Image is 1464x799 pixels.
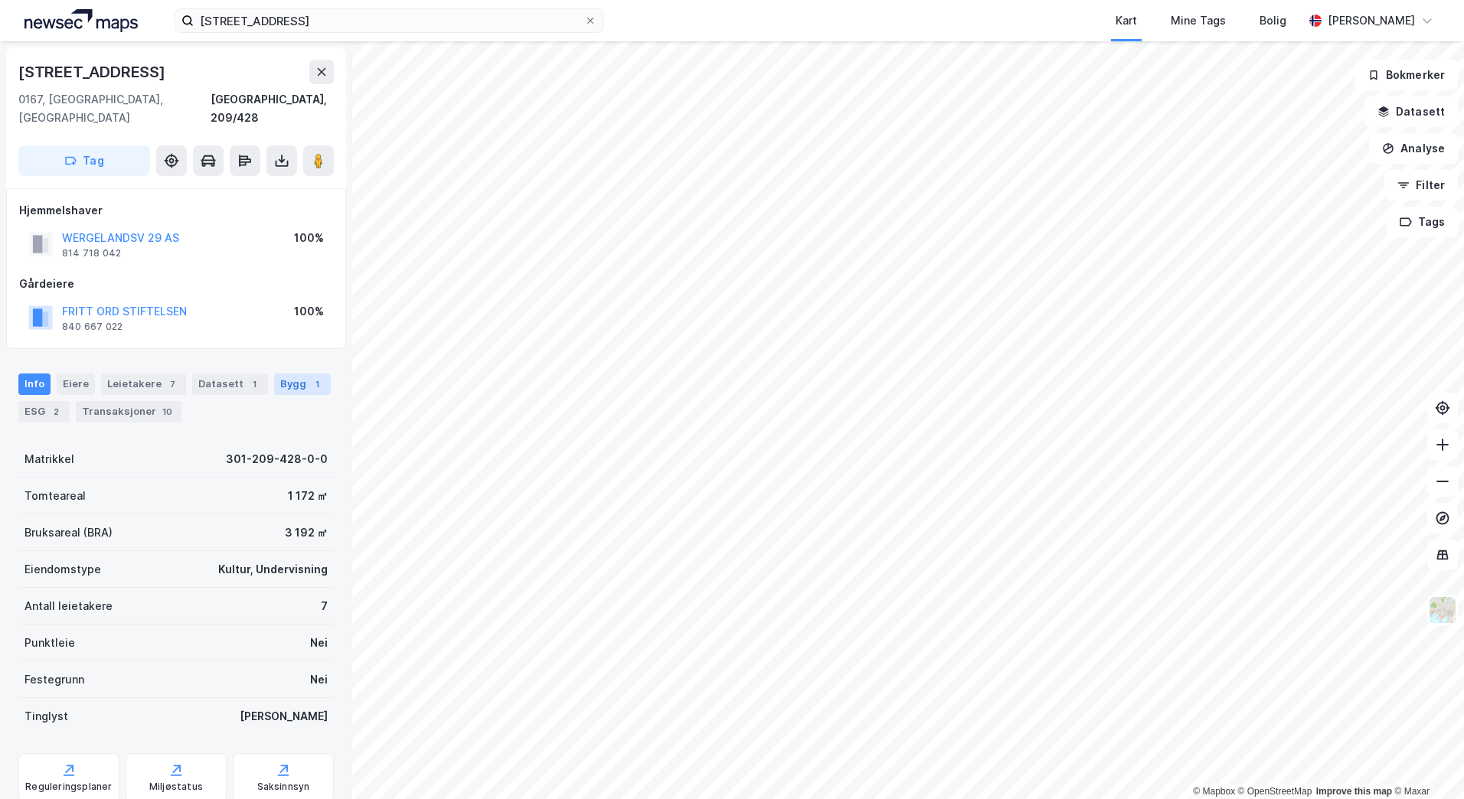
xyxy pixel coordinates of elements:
[25,670,84,689] div: Festegrunn
[76,401,181,422] div: Transaksjoner
[1238,786,1312,797] a: OpenStreetMap
[62,321,123,333] div: 840 667 022
[25,523,113,542] div: Bruksareal (BRA)
[101,373,186,395] div: Leietakere
[274,373,331,395] div: Bygg
[1369,133,1458,164] button: Analyse
[62,247,121,259] div: 814 718 042
[1428,595,1457,625] img: Z
[1355,60,1458,90] button: Bokmerker
[57,373,95,395] div: Eiere
[310,634,328,652] div: Nei
[1387,726,1464,799] iframe: Chat Widget
[247,377,262,392] div: 1
[285,523,328,542] div: 3 192 ㎡
[218,560,328,579] div: Kultur, Undervisning
[211,90,334,127] div: [GEOGRAPHIC_DATA], 209/428
[288,487,328,505] div: 1 172 ㎡
[310,670,328,689] div: Nei
[240,707,328,726] div: [PERSON_NAME]
[25,634,75,652] div: Punktleie
[194,9,584,32] input: Søk på adresse, matrikkel, gårdeiere, leietakere eller personer
[257,781,310,793] div: Saksinnsyn
[25,9,138,32] img: logo.a4113a55bc3d86da70a041830d287a7e.svg
[48,404,64,419] div: 2
[1384,170,1458,201] button: Filter
[1387,207,1458,237] button: Tags
[309,377,325,392] div: 1
[25,781,112,793] div: Reguleringsplaner
[18,373,51,395] div: Info
[25,450,74,468] div: Matrikkel
[1387,726,1464,799] div: Kontrollprogram for chat
[1116,11,1137,30] div: Kart
[1193,786,1235,797] a: Mapbox
[1364,96,1458,127] button: Datasett
[19,275,333,293] div: Gårdeiere
[294,302,324,321] div: 100%
[18,90,211,127] div: 0167, [GEOGRAPHIC_DATA], [GEOGRAPHIC_DATA]
[1316,786,1392,797] a: Improve this map
[294,229,324,247] div: 100%
[25,487,86,505] div: Tomteareal
[19,201,333,220] div: Hjemmelshaver
[226,450,328,468] div: 301-209-428-0-0
[1171,11,1226,30] div: Mine Tags
[159,404,175,419] div: 10
[25,560,101,579] div: Eiendomstype
[18,145,150,176] button: Tag
[192,373,268,395] div: Datasett
[18,60,168,84] div: [STREET_ADDRESS]
[149,781,203,793] div: Miljøstatus
[25,597,113,615] div: Antall leietakere
[1328,11,1415,30] div: [PERSON_NAME]
[1260,11,1286,30] div: Bolig
[25,707,68,726] div: Tinglyst
[165,377,180,392] div: 7
[18,401,70,422] div: ESG
[321,597,328,615] div: 7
